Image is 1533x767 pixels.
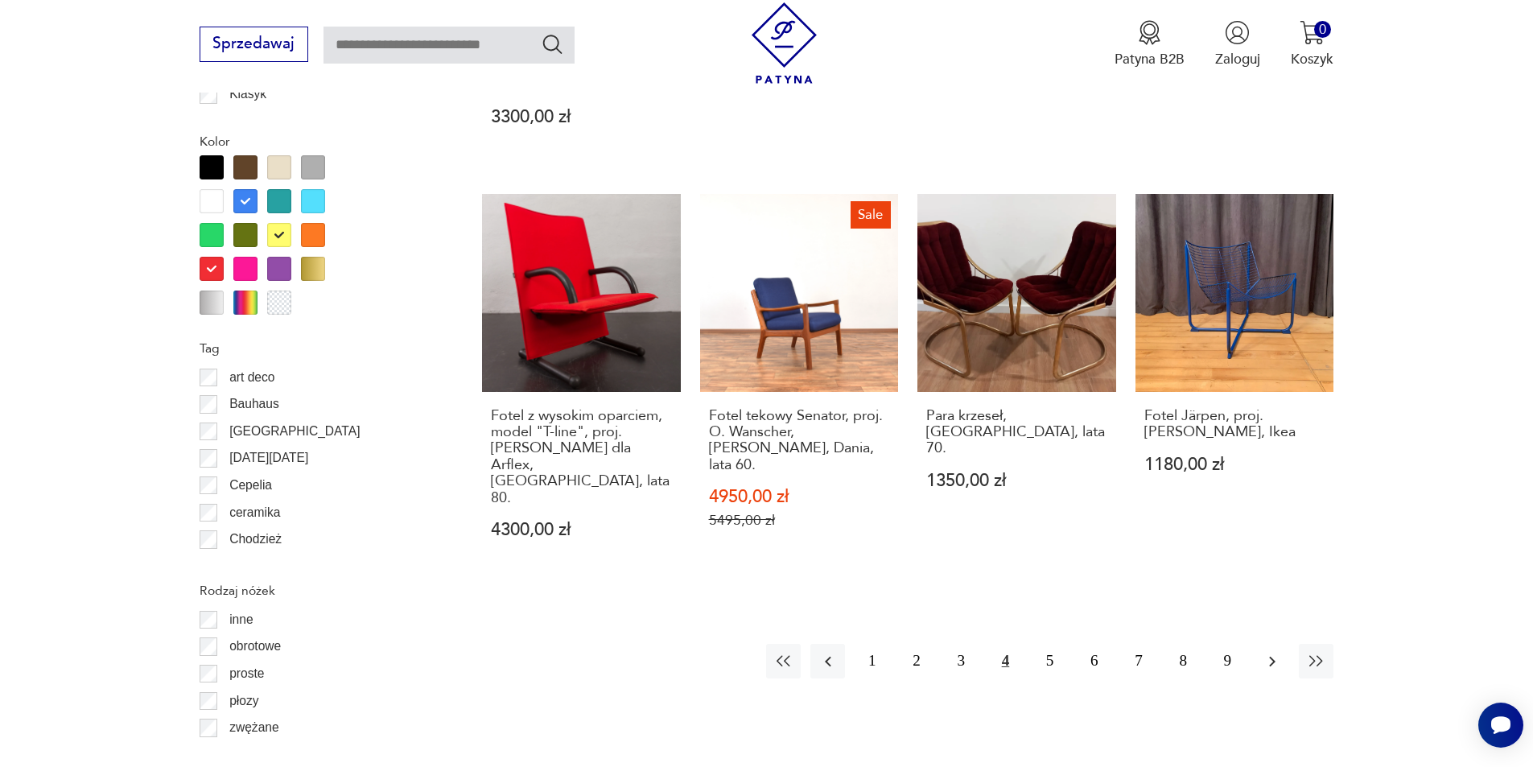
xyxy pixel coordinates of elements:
a: Fotel z wysokim oparciem, model "T-line", proj. Burkhard Vogtherr dla Arflex, Włochy, lata 80.Fot... [482,194,681,576]
img: Ikona koszyka [1300,20,1325,45]
button: 2 [899,644,933,678]
p: 3300,00 zł [491,109,672,126]
button: 9 [1210,644,1245,678]
button: Szukaj [541,32,564,56]
button: 0Koszyk [1291,20,1333,68]
a: Sprzedawaj [200,39,308,52]
img: Ikona medalu [1137,20,1162,45]
button: 7 [1121,644,1156,678]
button: 1 [855,644,889,678]
a: Ikona medaluPatyna B2B [1115,20,1185,68]
button: 8 [1166,644,1201,678]
p: 1350,00 zł [926,472,1107,489]
a: SaleFotel tekowy Senator, proj. O. Wanscher, Cado, Dania, lata 60.Fotel tekowy Senator, proj. O. ... [700,194,899,576]
img: Patyna - sklep z meblami i dekoracjami vintage [744,2,825,84]
h3: Para krzeseł, [GEOGRAPHIC_DATA], lata 70. [926,408,1107,457]
div: 0 [1314,21,1331,38]
p: Kolor [200,131,436,152]
h3: Fotel z wysokim oparciem, model "T-line", proj. [PERSON_NAME] dla Arflex, [GEOGRAPHIC_DATA], lata... [491,408,672,506]
p: [GEOGRAPHIC_DATA] [229,421,360,442]
p: Patyna B2B [1115,50,1185,68]
h3: Komplet 4 [PERSON_NAME], [GEOGRAPHIC_DATA], projekt Favaretto & Partners [491,10,672,93]
p: proste [229,663,264,684]
p: płozy [229,691,258,711]
p: Klasyk [229,84,266,105]
p: Rodzaj nóżek [200,580,436,601]
p: Chodzież [229,529,282,550]
p: ceramika [229,502,280,523]
a: Fotel Järpen, proj. Niels Gammelgaard, IkeaFotel Järpen, proj. [PERSON_NAME], Ikea1180,00 zł [1135,194,1334,576]
button: Sprzedawaj [200,27,308,62]
p: 4950,00 zł [709,489,890,505]
a: Para krzeseł, Włochy, lata 70.Para krzeseł, [GEOGRAPHIC_DATA], lata 70.1350,00 zł [917,194,1116,576]
p: Cepelia [229,475,272,496]
p: Koszyk [1291,50,1333,68]
button: Patyna B2B [1115,20,1185,68]
h3: Fotel tekowy Senator, proj. O. Wanscher, [PERSON_NAME], Dania, lata 60. [709,408,890,474]
p: 5495,00 zł [709,512,890,529]
p: inne [229,609,253,630]
p: Ćmielów [229,556,278,577]
p: Tag [200,338,436,359]
button: Zaloguj [1215,20,1260,68]
p: art deco [229,367,274,388]
p: 1180,00 zł [1144,456,1325,473]
p: Bauhaus [229,394,279,414]
button: 5 [1032,644,1067,678]
button: 3 [944,644,979,678]
p: 4300,00 zł [491,522,672,538]
p: obrotowe [229,636,281,657]
h3: Fotel Järpen, proj. [PERSON_NAME], Ikea [1144,408,1325,441]
button: 6 [1077,644,1111,678]
p: Zaloguj [1215,50,1260,68]
p: zwężane [229,717,279,738]
p: [DATE][DATE] [229,447,308,468]
button: 4 [988,644,1023,678]
img: Ikonka użytkownika [1225,20,1250,45]
iframe: Smartsupp widget button [1478,703,1523,748]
